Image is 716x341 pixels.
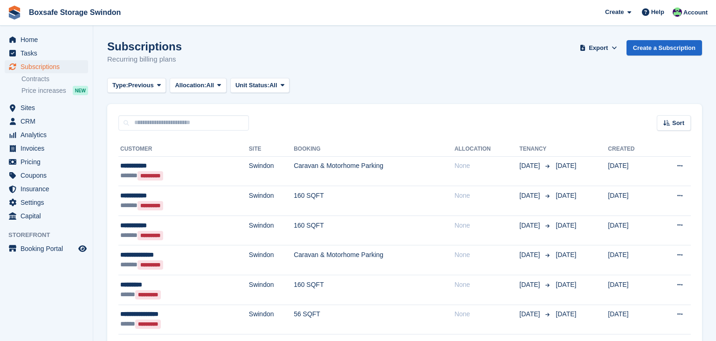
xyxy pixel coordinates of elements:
a: menu [5,47,88,60]
th: Site [249,142,294,157]
span: [DATE] [556,192,576,199]
a: menu [5,242,88,255]
a: Boxsafe Storage Swindon [25,5,124,20]
td: [DATE] [608,186,655,216]
span: Invoices [21,142,76,155]
span: [DATE] [519,191,542,201]
span: Previous [128,81,154,90]
td: Swindon [249,275,294,305]
a: menu [5,169,88,182]
a: menu [5,196,88,209]
a: menu [5,209,88,223]
span: Sites [21,101,76,114]
img: Kim Virabi [673,7,682,17]
span: Tasks [21,47,76,60]
span: Capital [21,209,76,223]
th: Customer [118,142,249,157]
button: Export [578,40,619,56]
span: Sort [672,118,684,128]
td: [DATE] [608,275,655,305]
span: Subscriptions [21,60,76,73]
span: Booking Portal [21,242,76,255]
div: None [454,191,519,201]
span: [DATE] [519,250,542,260]
span: All [269,81,277,90]
a: menu [5,128,88,141]
button: Unit Status: All [230,78,289,93]
th: Created [608,142,655,157]
a: Preview store [77,243,88,254]
span: [DATE] [519,161,542,171]
a: Price increases NEW [21,85,88,96]
a: menu [5,115,88,128]
span: Storefront [8,230,93,240]
span: Account [683,8,708,17]
a: menu [5,155,88,168]
a: Create a Subscription [626,40,702,56]
td: Caravan & Motorhome Parking [294,156,454,186]
span: Export [589,43,608,53]
span: Pricing [21,155,76,168]
div: None [454,161,519,171]
th: Booking [294,142,454,157]
td: 160 SQFT [294,275,454,305]
td: [DATE] [608,305,655,334]
td: Caravan & Motorhome Parking [294,245,454,275]
span: [DATE] [519,221,542,230]
span: Home [21,33,76,46]
span: Settings [21,196,76,209]
span: CRM [21,115,76,128]
span: All [207,81,214,90]
div: None [454,221,519,230]
div: NEW [73,86,88,95]
a: menu [5,182,88,195]
span: [DATE] [556,310,576,318]
div: None [454,280,519,290]
span: [DATE] [519,309,542,319]
th: Tenancy [519,142,552,157]
a: menu [5,101,88,114]
td: 56 SQFT [294,305,454,334]
td: Swindon [249,186,294,216]
button: Type: Previous [107,78,166,93]
a: Contracts [21,75,88,84]
span: [DATE] [556,222,576,229]
div: None [454,309,519,319]
span: [DATE] [556,281,576,288]
span: Type: [112,81,128,90]
td: [DATE] [608,156,655,186]
span: Create [605,7,624,17]
td: [DATE] [608,245,655,275]
span: Analytics [21,128,76,141]
h1: Subscriptions [107,40,182,53]
span: Price increases [21,86,66,95]
td: Swindon [249,305,294,334]
button: Allocation: All [170,78,227,93]
td: 160 SQFT [294,186,454,216]
th: Allocation [454,142,519,157]
a: menu [5,142,88,155]
div: None [454,250,519,260]
span: [DATE] [556,162,576,169]
td: Swindon [249,245,294,275]
p: Recurring billing plans [107,54,182,65]
span: Coupons [21,169,76,182]
a: menu [5,33,88,46]
img: stora-icon-8386f47178a22dfd0bd8f6a31ec36ba5ce8667c1dd55bd0f319d3a0aa187defe.svg [7,6,21,20]
span: [DATE] [556,251,576,258]
span: [DATE] [519,280,542,290]
td: 160 SQFT [294,216,454,245]
span: Unit Status: [235,81,269,90]
a: menu [5,60,88,73]
span: Allocation: [175,81,206,90]
td: Swindon [249,156,294,186]
span: Insurance [21,182,76,195]
td: Swindon [249,216,294,245]
span: Help [651,7,664,17]
td: [DATE] [608,216,655,245]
